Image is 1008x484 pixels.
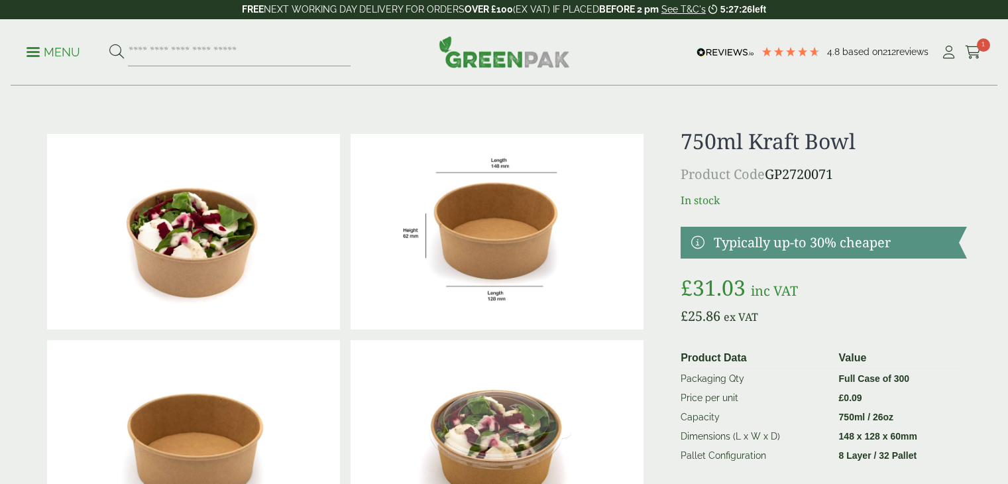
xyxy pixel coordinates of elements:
a: See T&C's [661,4,706,15]
p: Menu [27,44,80,60]
td: Capacity [675,408,833,427]
strong: 8 Layer / 32 Pallet [839,450,917,461]
td: Dimensions (L x W x D) [675,427,833,446]
span: Product Code [681,165,765,183]
bdi: 0.09 [839,393,862,403]
i: Cart [965,46,981,59]
bdi: 31.03 [681,273,746,302]
th: Product Data [675,347,833,369]
td: Price per unit [675,389,833,408]
span: 212 [883,46,896,57]
td: Packaging Qty [675,369,833,389]
h1: 750ml Kraft Bowl [681,129,966,154]
span: ex VAT [724,310,758,324]
span: Based on [842,46,883,57]
strong: 750ml / 26oz [839,412,894,422]
img: Kraft Bowl 750ml With Goats Cheese Salad Open [47,134,340,330]
span: 5:27:26 [720,4,752,15]
bdi: 25.86 [681,307,720,325]
p: GP2720071 [681,164,966,184]
img: KraftBowl_750 [351,134,644,330]
span: left [752,4,766,15]
span: 4.8 [827,46,842,57]
img: GreenPak Supplies [439,36,570,68]
a: 1 [965,42,981,62]
strong: Full Case of 300 [839,373,910,384]
th: Value [834,347,962,369]
span: £ [681,273,693,302]
strong: FREE [242,4,264,15]
span: £ [681,307,688,325]
strong: BEFORE 2 pm [599,4,659,15]
td: Pallet Configuration [675,446,833,465]
span: 1 [977,38,990,52]
p: In stock [681,192,966,208]
strong: 148 x 128 x 60mm [839,431,917,442]
strong: OVER £100 [465,4,513,15]
span: £ [839,393,844,403]
img: REVIEWS.io [697,48,754,57]
span: inc VAT [751,282,798,300]
span: reviews [896,46,928,57]
a: Menu [27,44,80,58]
div: 4.79 Stars [761,46,820,58]
i: My Account [940,46,957,59]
